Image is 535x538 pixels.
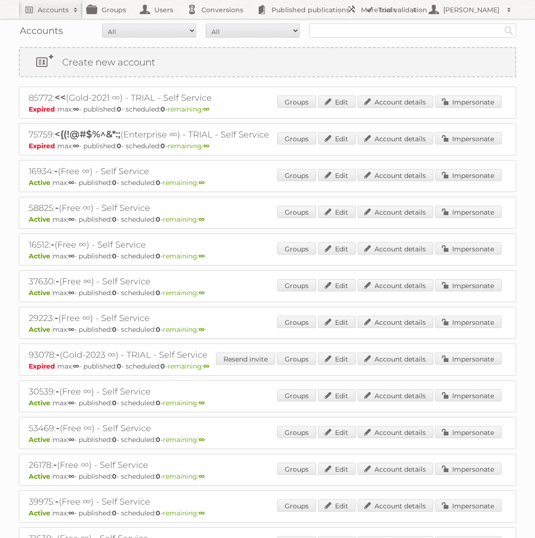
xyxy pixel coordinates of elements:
[163,325,205,334] span: remaining:
[203,105,209,113] strong: ∞
[199,252,205,260] strong: ∞
[435,96,502,108] a: Impersonate
[199,472,205,481] strong: ∞
[29,215,506,224] p: max: - published: - scheduled: -
[277,132,316,145] a: Groups
[358,389,433,401] a: Account details
[318,463,356,475] a: Edit
[29,252,53,260] span: Active
[68,289,74,297] strong: ∞
[435,389,502,401] a: Impersonate
[358,132,433,145] a: Account details
[68,325,74,334] strong: ∞
[117,142,121,150] strong: 0
[160,362,165,370] strong: 0
[203,362,209,370] strong: ∞
[358,96,433,108] a: Account details
[318,132,356,145] a: Edit
[29,312,358,324] h2: 29223: (Free ∞) - Self Service
[117,105,121,113] strong: 0
[29,472,506,481] p: max: - published: - scheduled: -
[29,435,53,444] span: Active
[318,316,356,328] a: Edit
[277,389,316,401] a: Groups
[55,496,59,507] span: -
[112,215,117,224] strong: 0
[156,215,160,224] strong: 0
[54,165,58,177] span: -
[358,169,433,181] a: Account details
[112,178,117,187] strong: 0
[318,96,356,108] a: Edit
[277,463,316,475] a: Groups
[29,275,358,288] h2: 37630: (Free ∞) - Self Service
[435,463,502,475] a: Impersonate
[318,279,356,291] a: Edit
[38,5,69,15] h2: Accounts
[163,289,205,297] span: remaining:
[199,178,205,187] strong: ∞
[68,178,74,187] strong: ∞
[29,215,53,224] span: Active
[29,399,506,407] p: max: - published: - scheduled: -
[435,242,502,255] a: Impersonate
[29,362,506,370] p: max: - published: - scheduled: -
[55,312,58,323] span: -
[29,399,53,407] span: Active
[53,459,57,470] span: -
[156,325,160,334] strong: 0
[318,353,356,365] a: Edit
[277,206,316,218] a: Groups
[55,92,66,103] span: <<
[29,142,506,150] p: max: - published: - scheduled: -
[112,289,117,297] strong: 0
[361,5,408,15] h2: More tools
[277,279,316,291] a: Groups
[277,316,316,328] a: Groups
[156,252,160,260] strong: 0
[29,142,57,150] span: Expired
[277,242,316,255] a: Groups
[199,325,205,334] strong: ∞
[112,325,117,334] strong: 0
[29,422,358,434] h2: 53469: (Free ∞) - Self Service
[163,252,205,260] span: remaining:
[199,289,205,297] strong: ∞
[29,349,358,361] h2: 93078: (Gold-2023 ∞) - TRIAL - Self Service
[55,202,59,213] span: -
[435,206,502,218] a: Impersonate
[156,399,160,407] strong: 0
[29,178,53,187] span: Active
[29,239,358,251] h2: 16512: (Free ∞) - Self Service
[358,279,433,291] a: Account details
[168,142,209,150] span: remaining:
[112,509,117,517] strong: 0
[160,142,165,150] strong: 0
[29,289,53,297] span: Active
[29,509,53,517] span: Active
[51,239,55,250] span: -
[277,353,316,365] a: Groups
[435,279,502,291] a: Impersonate
[435,426,502,438] a: Impersonate
[358,499,433,512] a: Account details
[318,389,356,401] a: Edit
[112,472,117,481] strong: 0
[435,132,502,145] a: Impersonate
[441,5,502,15] h2: [PERSON_NAME]
[318,242,356,255] a: Edit
[29,496,358,508] h2: 39975: (Free ∞) - Self Service
[358,206,433,218] a: Account details
[29,509,506,517] p: max: - published: - scheduled: -
[156,472,160,481] strong: 0
[168,362,209,370] span: remaining:
[68,399,74,407] strong: ∞
[156,178,160,187] strong: 0
[358,242,433,255] a: Account details
[112,435,117,444] strong: 0
[199,509,205,517] strong: ∞
[68,472,74,481] strong: ∞
[73,105,79,113] strong: ∞
[56,349,60,360] span: -
[29,92,358,104] h2: 85772: (Gold-2021 ∞) - TRIAL - Self Service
